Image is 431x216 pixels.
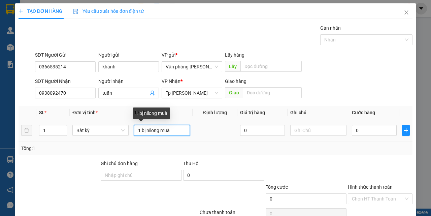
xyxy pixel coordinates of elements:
img: icon [73,9,78,14]
span: user-add [150,90,155,96]
span: Tp Hồ Chí Minh [166,88,218,98]
div: SĐT Người Nhận [35,78,96,85]
span: VP Nhận [162,79,180,84]
input: Dọc đường [240,61,301,72]
label: Hình thức thanh toán [348,184,393,190]
div: 1 bị nilong muà [133,107,170,119]
span: Bất kỳ [76,125,125,135]
span: Lấy hàng [225,52,244,58]
span: Yêu cầu xuất hóa đơn điện tử [73,8,144,14]
span: Thu Hộ [183,161,199,166]
span: Văn phòng Phan Thiết [166,62,218,72]
span: SL [39,110,44,115]
span: close [404,10,409,15]
th: Ghi chú [288,106,349,119]
span: Giao [225,87,243,98]
div: Người nhận [98,78,159,85]
span: Đơn vị tính [72,110,98,115]
input: VD: Bàn, Ghế [134,125,190,136]
label: Gán nhãn [320,25,341,31]
label: Ghi chú đơn hàng [101,161,138,166]
div: Người gửi [98,51,159,59]
div: SĐT Người Gửi [35,51,96,59]
button: Close [397,3,416,22]
button: plus [402,125,410,136]
span: Định lượng [203,110,227,115]
div: VP gửi [162,51,222,59]
button: delete [21,125,32,136]
span: Lấy [225,61,240,72]
span: Tổng cước [266,184,288,190]
input: Ghi Chú [290,125,346,136]
span: Giá trị hàng [240,110,265,115]
span: plus [19,9,23,13]
span: plus [402,128,409,133]
span: TẠO ĐƠN HÀNG [19,8,62,14]
input: Ghi chú đơn hàng [101,170,182,181]
input: 0 [240,125,285,136]
span: Giao hàng [225,79,246,84]
span: Cước hàng [352,110,375,115]
input: Dọc đường [243,87,301,98]
div: Tổng: 1 [21,145,167,152]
